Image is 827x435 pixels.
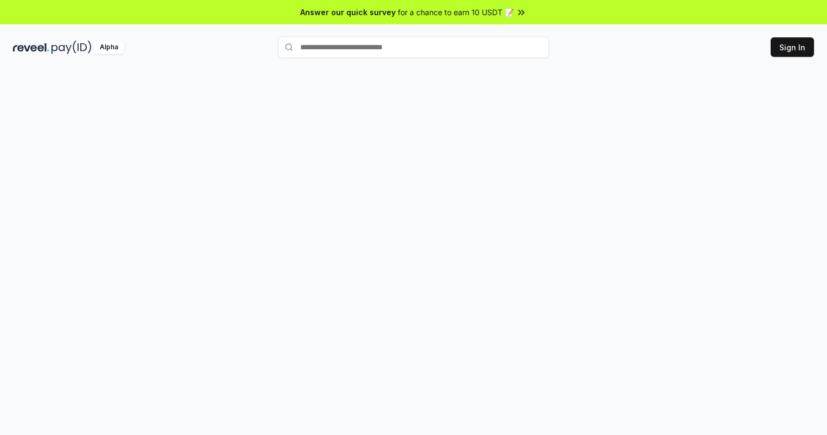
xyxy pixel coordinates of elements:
span: for a chance to earn 10 USDT 📝 [398,7,514,18]
img: reveel_dark [13,41,49,54]
div: Alpha [94,41,124,54]
img: pay_id [51,41,92,54]
button: Sign In [771,37,814,57]
span: Answer our quick survey [300,7,396,18]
